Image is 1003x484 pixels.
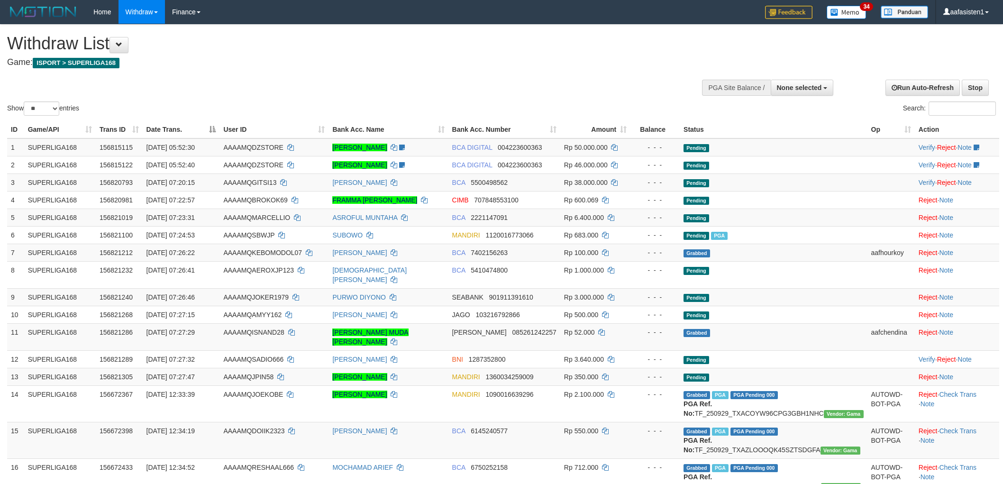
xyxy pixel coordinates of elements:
span: Copy 1287352800 to clipboard [469,356,506,363]
a: [PERSON_NAME] [332,179,387,186]
a: Reject [919,391,938,398]
span: AAAAMQAEROXJP123 [223,266,294,274]
div: - - - [634,426,676,436]
a: Note [957,356,972,363]
th: ID [7,121,24,138]
span: Pending [684,179,709,187]
input: Search: [929,101,996,116]
a: Note [939,293,953,301]
span: Rp 3.640.000 [564,356,604,363]
td: SUPERLIGA168 [24,156,96,174]
a: Check Trans [939,391,976,398]
a: Verify [919,161,935,169]
span: PGA Pending [730,464,778,472]
span: 156821019 [100,214,133,221]
span: Rp 712.000 [564,464,598,471]
div: - - - [634,230,676,240]
td: · [915,323,999,350]
span: Marked by aafsoycanthlai [712,464,729,472]
span: Copy 707848553100 to clipboard [474,196,518,204]
a: [PERSON_NAME] [332,427,387,435]
a: FRAMMA [PERSON_NAME] [332,196,417,204]
span: Copy 5500498562 to clipboard [471,179,508,186]
td: · · [915,156,999,174]
span: 156672367 [100,391,133,398]
span: Rp 6.400.000 [564,214,604,221]
a: Reject [919,311,938,319]
a: Reject [919,427,938,435]
a: Reject [937,179,956,186]
td: 5 [7,209,24,226]
span: [DATE] 07:24:53 [146,231,195,239]
div: PGA Site Balance / [702,80,770,96]
button: None selected [771,80,834,96]
td: · [915,244,999,261]
span: Pending [684,311,709,320]
span: Rp 3.000.000 [564,293,604,301]
a: [PERSON_NAME] [332,311,387,319]
a: [PERSON_NAME] MUDA [PERSON_NAME] [332,329,408,346]
a: Reject [919,196,938,204]
td: · · [915,138,999,156]
a: Note [939,196,953,204]
span: 156672433 [100,464,133,471]
a: Reject [919,214,938,221]
a: Note [939,214,953,221]
a: Reject [919,266,938,274]
span: MANDIRI [452,231,480,239]
span: AAAAMQRESHAAL666 [223,464,294,471]
a: SUBOWO [332,231,363,239]
span: Rp 683.000 [564,231,598,239]
td: SUPERLIGA168 [24,288,96,306]
span: Copy 6750252158 to clipboard [471,464,508,471]
span: Pending [684,232,709,240]
td: 9 [7,288,24,306]
span: Rp 600.069 [564,196,598,204]
a: Reject [919,231,938,239]
td: SUPERLIGA168 [24,244,96,261]
span: 156820981 [100,196,133,204]
td: · · [915,174,999,191]
span: [DATE] 07:27:29 [146,329,195,336]
a: Reject [919,293,938,301]
a: Note [939,373,953,381]
span: Grabbed [684,249,710,257]
span: Marked by aafchoeunmanni [711,232,728,240]
span: [DATE] 07:26:22 [146,249,195,256]
b: PGA Ref. No: [684,400,712,417]
a: Verify [919,356,935,363]
a: Note [921,437,935,444]
a: [PERSON_NAME] [332,373,387,381]
span: SEABANK [452,293,483,301]
th: Date Trans.: activate to sort column descending [143,121,220,138]
div: - - - [634,248,676,257]
td: 14 [7,385,24,422]
span: JAGO [452,311,470,319]
span: Rp 350.000 [564,373,598,381]
td: · [915,209,999,226]
a: Note [939,249,953,256]
span: 156821305 [100,373,133,381]
a: Note [939,311,953,319]
a: MOCHAMAD ARIEF [332,464,393,471]
td: SUPERLIGA168 [24,422,96,458]
span: 156821232 [100,266,133,274]
td: 6 [7,226,24,244]
span: AAAAMQMARCELLIO [223,214,290,221]
span: Copy 004223600363 to clipboard [498,161,542,169]
td: 12 [7,350,24,368]
img: Button%20Memo.svg [827,6,866,19]
td: · · [915,350,999,368]
span: Copy 7402156263 to clipboard [471,249,508,256]
span: AAAAMQSBWJP [223,231,274,239]
a: Run Auto-Refresh [885,80,960,96]
div: - - - [634,160,676,170]
span: Copy 1090016639296 to clipboard [485,391,533,398]
a: Check Trans [939,427,976,435]
td: SUPERLIGA168 [24,350,96,368]
span: [DATE] 05:52:40 [146,161,195,169]
a: [PERSON_NAME] [332,249,387,256]
span: 156815115 [100,144,133,151]
th: Bank Acc. Number: activate to sort column ascending [448,121,560,138]
span: 156815122 [100,161,133,169]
